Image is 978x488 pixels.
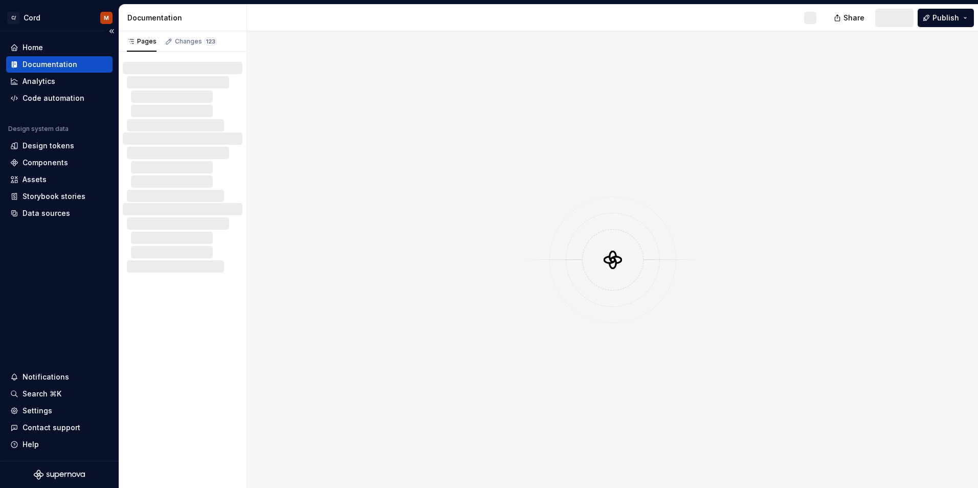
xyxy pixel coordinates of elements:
a: Analytics [6,73,113,90]
span: Share [843,13,864,23]
div: C/ [7,12,19,24]
button: Share [829,9,871,27]
div: Home [23,42,43,53]
button: C/CordM [2,7,117,29]
div: Pages [127,37,157,46]
div: Notifications [23,372,69,382]
a: Settings [6,403,113,419]
div: Assets [23,174,47,185]
button: Search ⌘K [6,386,113,402]
div: Data sources [23,208,70,218]
a: Documentation [6,56,113,73]
div: Help [23,439,39,450]
div: Documentation [127,13,242,23]
a: Home [6,39,113,56]
div: Code automation [23,93,84,103]
div: Design tokens [23,141,74,151]
a: Code automation [6,90,113,106]
div: M [104,14,109,22]
div: Storybook stories [23,191,85,202]
div: Settings [23,406,52,416]
button: Contact support [6,419,113,436]
div: Components [23,158,68,168]
div: Documentation [23,59,77,70]
a: Components [6,154,113,171]
button: Publish [918,9,974,27]
svg: Supernova Logo [34,470,85,480]
div: Contact support [23,423,80,433]
button: Help [6,436,113,453]
div: Cord [24,13,40,23]
span: 123 [204,37,217,46]
a: Data sources [6,205,113,221]
span: Publish [932,13,959,23]
a: Storybook stories [6,188,113,205]
a: Assets [6,171,113,188]
div: Analytics [23,76,55,86]
div: Design system data [8,125,69,133]
button: Notifications [6,369,113,385]
a: Design tokens [6,138,113,154]
button: Collapse sidebar [104,24,119,38]
div: Changes [175,37,217,46]
div: Search ⌘K [23,389,61,399]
